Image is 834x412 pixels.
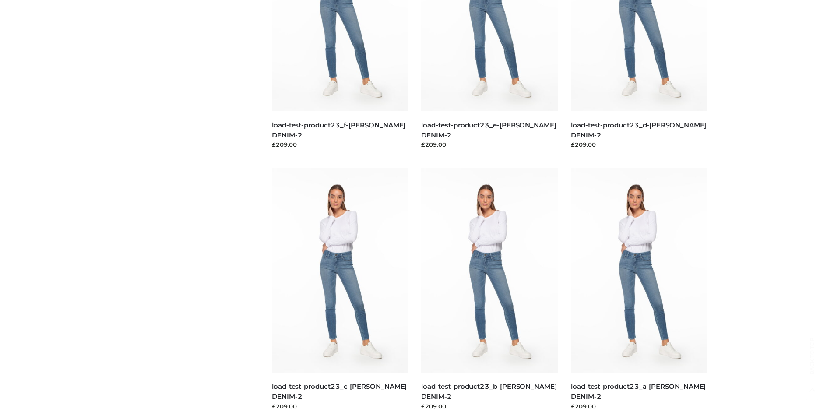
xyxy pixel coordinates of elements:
[801,353,823,375] span: Back to top
[272,121,405,139] a: load-test-product23_f-[PERSON_NAME] DENIM-2
[571,402,707,411] div: £209.00
[272,140,408,149] div: £209.00
[421,382,556,401] a: load-test-product23_b-[PERSON_NAME] DENIM-2
[421,140,558,149] div: £209.00
[272,402,408,411] div: £209.00
[421,402,558,411] div: £209.00
[571,121,706,139] a: load-test-product23_d-[PERSON_NAME] DENIM-2
[571,382,706,401] a: load-test-product23_a-[PERSON_NAME] DENIM-2
[571,140,707,149] div: £209.00
[272,382,407,401] a: load-test-product23_c-[PERSON_NAME] DENIM-2
[421,121,556,139] a: load-test-product23_e-[PERSON_NAME] DENIM-2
